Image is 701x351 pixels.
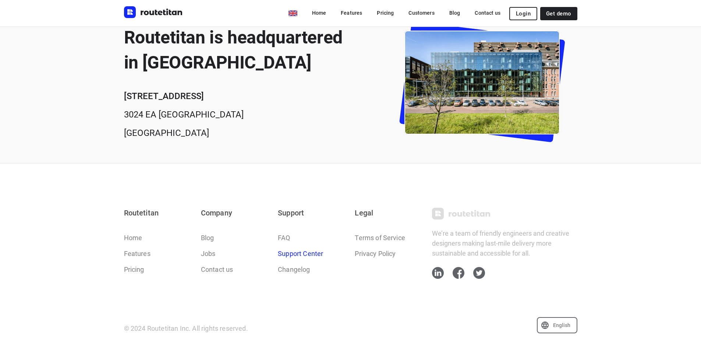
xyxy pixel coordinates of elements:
[355,208,423,218] p: Legal
[124,108,343,121] p: 3024 EA [GEOGRAPHIC_DATA]
[124,249,151,259] a: Features
[371,6,400,20] a: Pricing
[392,15,577,150] img: office
[278,208,346,218] p: Support
[355,233,405,243] a: Terms of Service
[306,6,332,20] a: Home
[469,6,506,20] a: Contact us
[124,127,343,139] p: [GEOGRAPHIC_DATA]
[124,208,192,218] p: Routetitan
[278,233,290,243] a: FAQ
[124,25,343,75] h2: Routetitan is headquartered in [GEOGRAPHIC_DATA]
[553,322,571,328] p: English
[124,323,248,333] p: © 2024 Routetitan Inc. All rights reserved.
[278,264,310,274] a: Changelog
[537,317,577,333] div: English
[516,11,531,17] span: Login
[432,228,577,258] p: We’re a team of friendly engineers and creative designers making last-mile delivery more sustaina...
[124,264,144,274] a: Pricing
[124,6,183,18] img: Routetitan logo
[201,208,269,218] p: Company
[509,7,537,20] button: Login
[201,233,214,243] a: Blog
[355,249,396,259] a: Privacy Policy
[278,249,323,259] a: Support Center
[124,233,142,243] a: Home
[432,208,491,220] img: Routetitan grey logo
[124,91,204,101] b: [STREET_ADDRESS]
[335,6,368,20] a: Features
[443,6,466,20] a: Blog
[540,7,577,20] a: Get demo
[546,11,571,17] span: Get demo
[403,6,440,20] a: Customers
[124,6,183,20] a: Routetitan
[432,208,577,220] a: Routetitan
[201,264,233,274] a: Contact us
[201,249,216,259] a: Jobs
